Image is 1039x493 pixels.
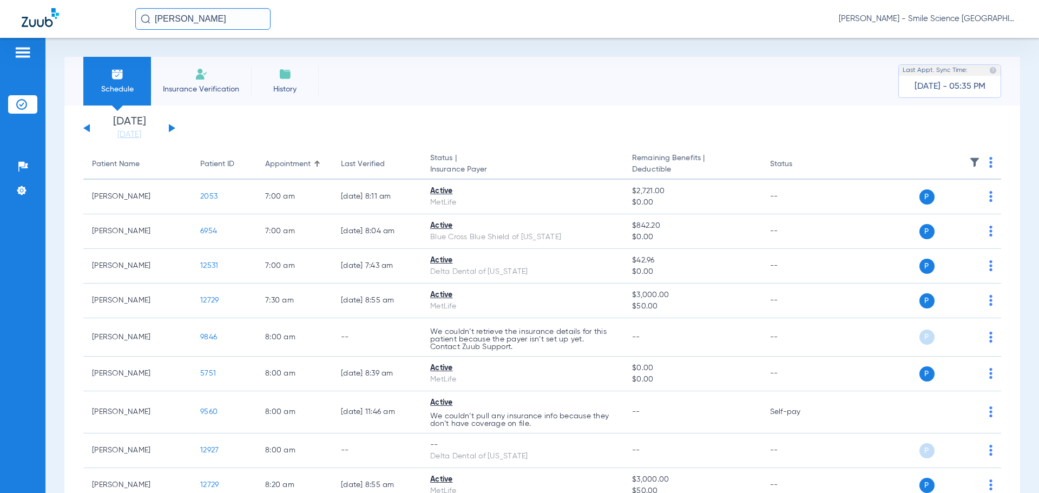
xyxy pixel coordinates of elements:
img: History [279,68,292,81]
img: group-dot-blue.svg [989,157,992,168]
img: x.svg [965,368,976,379]
span: Last Appt. Sync Time: [903,65,968,76]
td: 7:00 AM [257,214,332,249]
td: -- [761,318,834,357]
div: Last Verified [341,159,385,170]
span: -- [632,333,640,341]
td: [PERSON_NAME] [83,357,192,391]
span: P [919,443,935,458]
span: 6954 [200,227,217,235]
span: $0.00 [632,266,752,278]
span: [PERSON_NAME] - Smile Science [GEOGRAPHIC_DATA] [839,14,1017,24]
img: group-dot-blue.svg [989,406,992,417]
td: [PERSON_NAME] [83,214,192,249]
div: MetLife [430,197,615,208]
img: Zuub Logo [22,8,59,27]
div: Patient ID [200,159,234,170]
span: 12729 [200,481,219,489]
div: Patient ID [200,159,248,170]
img: x.svg [965,295,976,306]
div: Patient Name [92,159,183,170]
div: Last Verified [341,159,413,170]
td: [PERSON_NAME] [83,180,192,214]
span: $50.00 [632,301,752,312]
td: -- [761,433,834,468]
div: MetLife [430,301,615,312]
span: $0.00 [632,232,752,243]
span: -- [632,446,640,454]
td: Self-pay [761,391,834,433]
td: 8:00 AM [257,318,332,357]
img: Search Icon [141,14,150,24]
li: [DATE] [97,116,162,140]
img: Schedule [111,68,124,81]
span: Deductible [632,164,752,175]
img: hamburger-icon [14,46,31,59]
span: 9560 [200,408,218,416]
td: 8:00 AM [257,433,332,468]
img: last sync help info [989,67,997,74]
img: x.svg [965,260,976,271]
span: -- [632,408,640,416]
th: Status [761,149,834,180]
img: group-dot-blue.svg [989,368,992,379]
span: Insurance Payer [430,164,615,175]
td: [PERSON_NAME] [83,249,192,284]
td: [DATE] 8:11 AM [332,180,422,214]
iframe: Chat Widget [985,441,1039,493]
img: group-dot-blue.svg [989,295,992,306]
td: -- [761,180,834,214]
span: 12927 [200,446,219,454]
img: x.svg [965,332,976,343]
div: Delta Dental of [US_STATE] [430,266,615,278]
td: [DATE] 8:39 AM [332,357,422,391]
span: 5751 [200,370,216,377]
a: [DATE] [97,129,162,140]
img: x.svg [965,406,976,417]
span: $2,721.00 [632,186,752,197]
img: x.svg [965,226,976,236]
td: [DATE] 8:04 AM [332,214,422,249]
td: 8:00 AM [257,357,332,391]
span: History [259,84,311,95]
td: [PERSON_NAME] [83,318,192,357]
span: P [919,259,935,274]
div: Active [430,397,615,409]
span: P [919,189,935,205]
input: Search for patients [135,8,271,30]
img: group-dot-blue.svg [989,191,992,202]
div: Active [430,220,615,232]
td: -- [761,249,834,284]
p: We couldn’t retrieve the insurance details for this patient because the payer isn’t set up yet. C... [430,328,615,351]
span: P [919,478,935,493]
td: -- [332,433,422,468]
img: group-dot-blue.svg [989,260,992,271]
img: Manual Insurance Verification [195,68,208,81]
td: [PERSON_NAME] [83,284,192,318]
span: [DATE] - 05:35 PM [915,81,985,92]
td: -- [761,284,834,318]
span: $0.00 [632,197,752,208]
div: Delta Dental of [US_STATE] [430,451,615,462]
td: 7:00 AM [257,249,332,284]
td: [DATE] 8:55 AM [332,284,422,318]
td: [PERSON_NAME] [83,433,192,468]
span: 2053 [200,193,218,200]
span: 12531 [200,262,218,269]
td: -- [761,357,834,391]
span: $0.00 [632,374,752,385]
td: [DATE] 7:43 AM [332,249,422,284]
td: [PERSON_NAME] [83,391,192,433]
div: MetLife [430,374,615,385]
div: Active [430,290,615,301]
td: 7:00 AM [257,180,332,214]
span: P [919,330,935,345]
div: Active [430,363,615,374]
span: 9846 [200,333,217,341]
th: Remaining Benefits | [623,149,761,180]
span: $3,000.00 [632,290,752,301]
span: P [919,366,935,382]
img: x.svg [965,191,976,202]
span: P [919,224,935,239]
td: [DATE] 11:46 AM [332,391,422,433]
